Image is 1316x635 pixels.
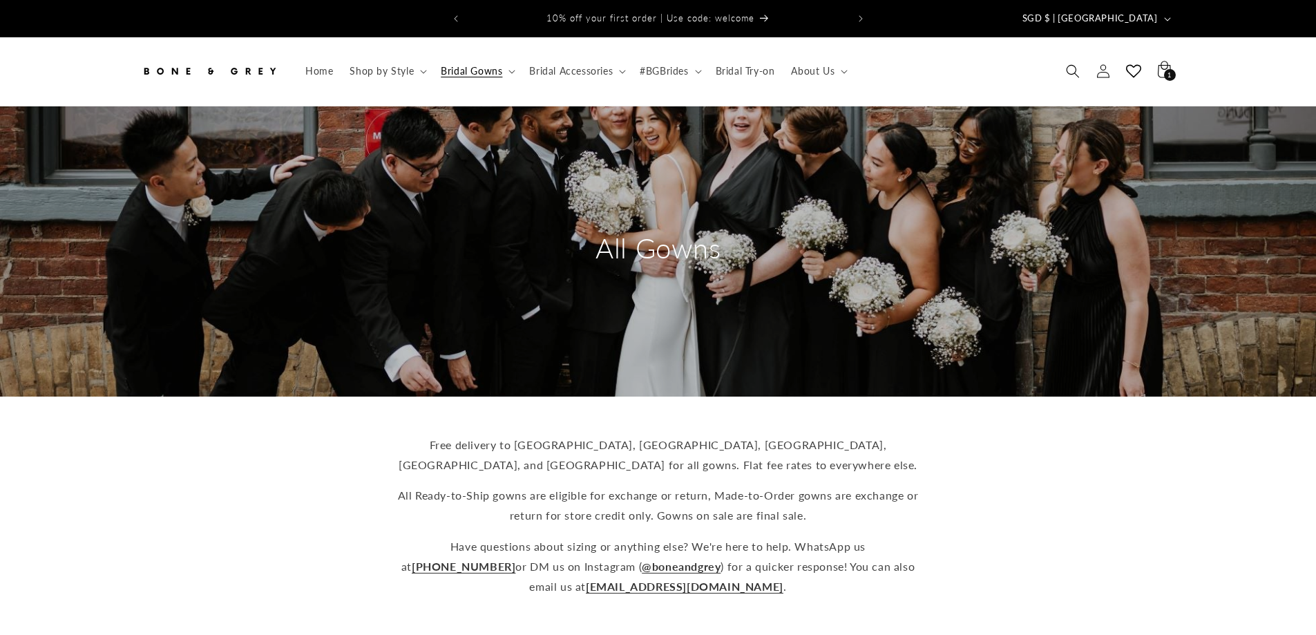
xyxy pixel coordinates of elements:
[1058,56,1088,86] summary: Search
[642,560,721,573] a: @boneandgrey
[521,57,631,86] summary: Bridal Accessories
[441,65,502,77] span: Bridal Gowns
[707,57,783,86] a: Bridal Try-on
[389,435,928,475] p: Free delivery to [GEOGRAPHIC_DATA], [GEOGRAPHIC_DATA], [GEOGRAPHIC_DATA], [GEOGRAPHIC_DATA], and ...
[631,57,707,86] summary: #BGBrides
[432,57,521,86] summary: Bridal Gowns
[529,65,613,77] span: Bridal Accessories
[1167,69,1172,81] span: 1
[389,537,928,596] p: Have questions about sizing or anything else? We're here to help. WhatsApp us at or DM us on Inst...
[640,65,688,77] span: #BGBrides
[140,56,278,86] img: Bone and Grey Bridal
[389,486,928,526] p: All Ready-to-Ship gowns are eligible for exchange or return, Made-to-Order gowns are exchange or ...
[412,560,515,573] a: [PHONE_NUMBER]
[791,65,835,77] span: About Us
[527,230,790,266] h2: All Gowns
[846,6,876,32] button: Next announcement
[586,580,783,593] a: [EMAIL_ADDRESS][DOMAIN_NAME]
[297,57,341,86] a: Home
[1022,12,1158,26] span: SGD $ | [GEOGRAPHIC_DATA]
[135,51,283,92] a: Bone and Grey Bridal
[305,65,333,77] span: Home
[783,57,853,86] summary: About Us
[1014,6,1176,32] button: SGD $ | [GEOGRAPHIC_DATA]
[350,65,414,77] span: Shop by Style
[716,65,775,77] span: Bridal Try-on
[441,6,471,32] button: Previous announcement
[546,12,754,23] span: 10% off your first order | Use code: welcome
[341,57,432,86] summary: Shop by Style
